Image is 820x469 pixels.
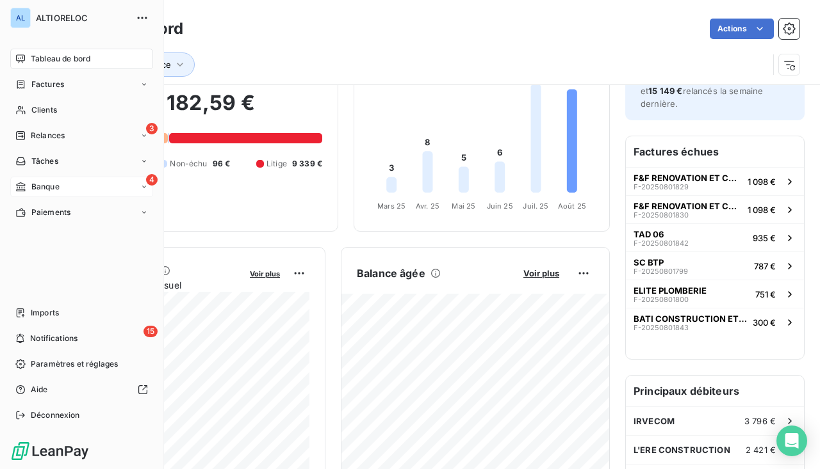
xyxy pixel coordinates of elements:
span: F-20250801799 [634,267,688,275]
button: Voir plus [520,267,563,279]
span: F-20250801830 [634,211,689,219]
div: AL [10,8,31,28]
div: Open Intercom Messenger [776,425,807,456]
span: 1 098 € [748,177,776,187]
span: Banque [31,181,60,193]
span: BATI CONSTRUCTION ET RENOVATION [634,314,748,324]
h6: Principaux débiteurs [626,376,804,406]
a: Clients [10,100,153,120]
h6: Factures échues [626,136,804,167]
span: 751 € [755,289,776,299]
span: 300 € [753,317,776,328]
span: Relances [31,130,65,141]
span: 15 [143,326,158,337]
a: Tâches [10,151,153,171]
a: Paiements [10,202,153,223]
span: SC BTP [634,257,664,267]
span: ALTIORELOC [36,13,128,23]
span: F-20250801800 [634,296,689,303]
span: Voir plus [523,268,559,278]
a: Aide [10,379,153,400]
span: 4 [146,174,158,186]
span: Litige [266,158,287,170]
span: Notifications [30,333,78,344]
span: 3 [146,123,158,134]
a: 4Banque [10,177,153,197]
span: relances effectuées et relancés la semaine dernière. [641,73,763,109]
span: 2 421 € [746,445,776,455]
span: Imports [31,307,59,319]
span: 1 098 € [748,205,776,215]
tspan: Août 25 [558,202,586,211]
span: 935 € [753,233,776,243]
button: ELITE PLOMBERIEF-20250801800751 € [626,280,804,308]
span: Paramètres et réglages [31,358,118,370]
span: F-20250801843 [634,324,689,331]
tspan: Mars 25 [377,202,406,211]
span: Tableau de bord [31,53,90,65]
span: 3 796 € [744,416,776,426]
button: F&F RENOVATION ET CONSTRUCTIONF-202508018291 098 € [626,167,804,195]
span: TAD 06 [634,229,664,239]
span: L'ERE CONSTRUCTION [634,445,730,455]
button: BATI CONSTRUCTION ET RENOVATIONF-20250801843300 € [626,308,804,336]
a: Factures [10,74,153,95]
a: Tableau de bord [10,49,153,69]
button: F&F RENOVATION ET CONSTRUCTIONF-202508018301 098 € [626,195,804,223]
button: SC BTPF-20250801799787 € [626,251,804,280]
span: Tâches [31,155,58,167]
a: Imports [10,303,153,323]
span: IRVECOM [634,416,675,426]
span: F-20250801842 [634,239,689,247]
button: Actions [710,19,774,39]
a: Paramètres et réglages [10,354,153,374]
span: Factures [31,79,64,90]
tspan: Juil. 25 [523,202,548,211]
span: Voir plus [250,269,280,278]
span: Aide [31,384,48,395]
span: Paiements [31,207,70,218]
span: ELITE PLOMBERIE [634,285,707,296]
span: F-20250801829 [634,183,689,191]
span: 15 149 € [648,86,682,96]
span: 9 339 € [292,158,322,170]
img: Logo LeanPay [10,441,90,461]
h6: Balance âgée [357,266,425,281]
span: Non-échu [170,158,207,170]
button: TAD 06F-20250801842935 € [626,223,804,251]
a: 3Relances [10,125,153,146]
span: F&F RENOVATION ET CONSTRUCTION [634,201,742,211]
span: 96 € [213,158,231,170]
button: Voir plus [246,267,284,279]
span: Déconnexion [31,409,80,421]
tspan: Mai 25 [452,202,475,211]
span: F&F RENOVATION ET CONSTRUCTION [634,173,742,183]
tspan: Juin 25 [487,202,513,211]
span: Clients [31,104,57,116]
h2: 15 182,59 € [72,90,322,129]
span: 787 € [754,261,776,271]
tspan: Avr. 25 [416,202,439,211]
